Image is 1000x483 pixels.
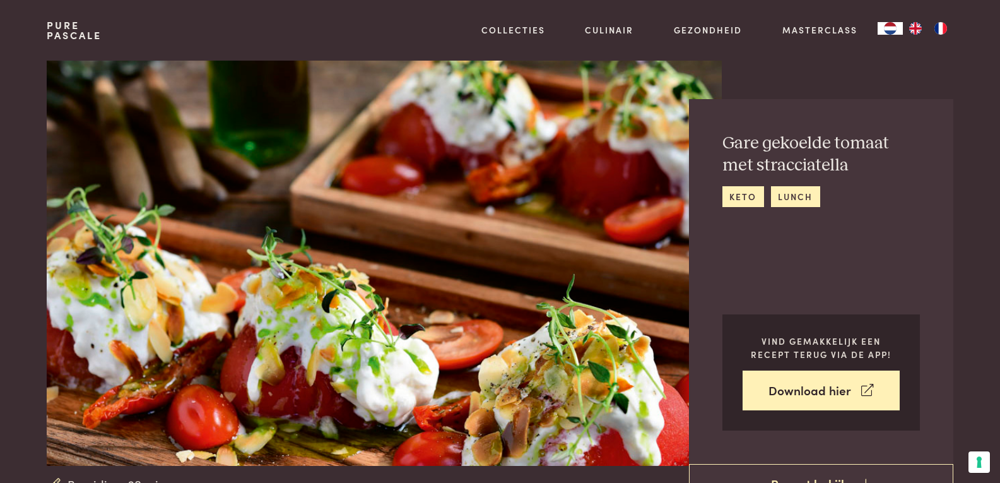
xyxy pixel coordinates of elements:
a: FR [928,22,953,35]
a: Masterclass [782,23,857,37]
ul: Language list [903,22,953,35]
img: Gare gekoelde tomaat met stracciatella [47,61,721,466]
a: PurePascale [47,20,102,40]
p: Vind gemakkelijk een recept terug via de app! [743,335,900,361]
aside: Language selected: Nederlands [878,22,953,35]
a: EN [903,22,928,35]
a: Download hier [743,371,900,410]
div: Language [878,22,903,35]
a: Culinair [585,23,633,37]
a: keto [722,186,764,207]
a: NL [878,22,903,35]
a: Gezondheid [674,23,742,37]
a: lunch [771,186,820,207]
a: Collecties [481,23,545,37]
h2: Gare gekoelde tomaat met stracciatella [722,133,920,176]
button: Uw voorkeuren voor toestemming voor trackingtechnologieën [968,451,990,473]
